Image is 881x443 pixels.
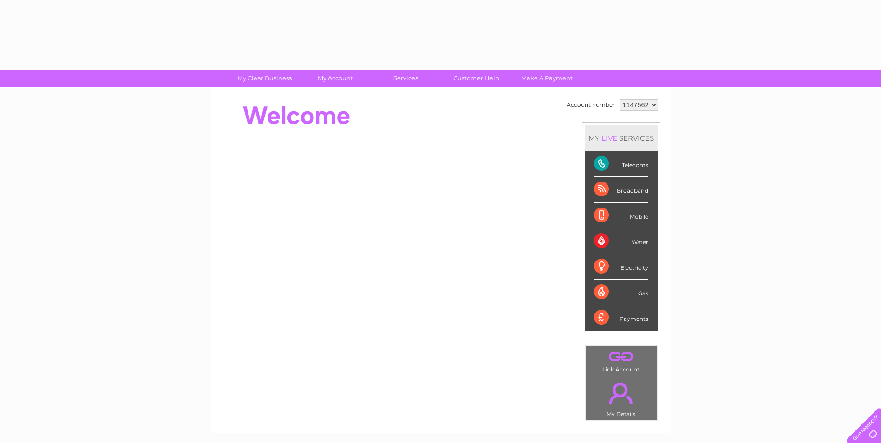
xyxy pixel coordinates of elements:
a: Customer Help [438,70,515,87]
td: Account number [564,97,617,113]
div: Electricity [594,254,648,280]
a: My Clear Business [226,70,303,87]
div: MY SERVICES [585,125,658,151]
td: My Details [585,375,657,420]
a: . [588,377,654,410]
div: Gas [594,280,648,305]
div: Payments [594,305,648,330]
div: Water [594,228,648,254]
a: Services [367,70,444,87]
td: Link Account [585,346,657,375]
a: Make A Payment [509,70,585,87]
a: . [588,349,654,365]
div: LIVE [600,134,619,143]
div: Broadband [594,177,648,202]
div: Mobile [594,203,648,228]
a: My Account [297,70,373,87]
div: Telecoms [594,151,648,177]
